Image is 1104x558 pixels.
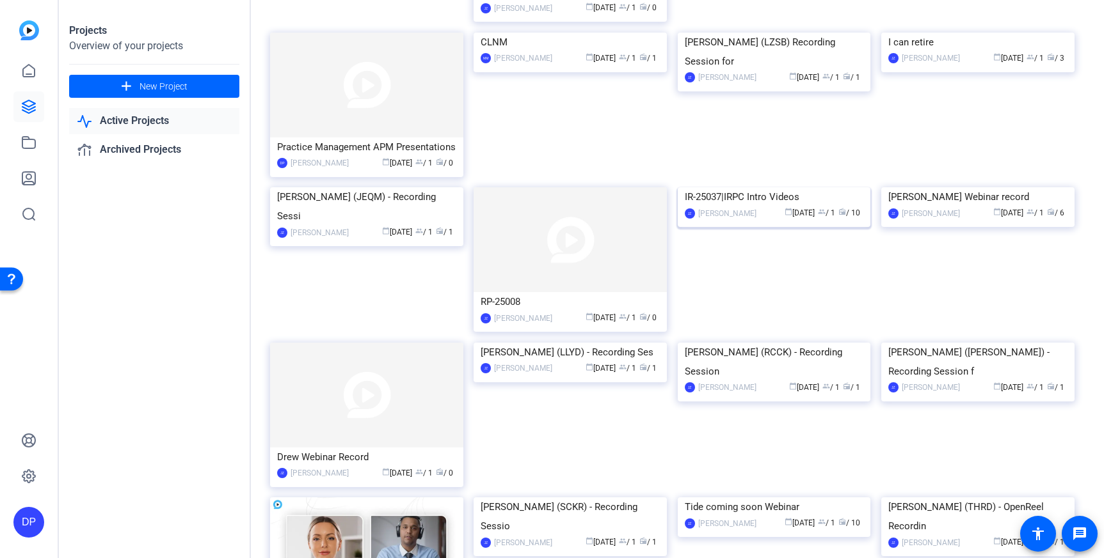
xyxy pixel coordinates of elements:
div: [PERSON_NAME] ([PERSON_NAME]) - Recording Session f [888,343,1068,381]
span: radio [436,158,444,166]
span: radio [639,3,647,10]
div: JZ [685,382,695,392]
span: group [619,537,627,545]
span: / 1 [818,208,835,217]
span: calendar_today [586,313,593,320]
span: [DATE] [382,228,412,236]
span: group [822,72,830,80]
span: calendar_today [993,208,1001,215]
div: [PERSON_NAME] Webinar record [888,187,1068,206]
div: [PERSON_NAME] [494,312,552,325]
span: calendar_today [789,382,797,390]
span: / 1 [818,518,835,527]
span: / 1 [415,228,433,236]
span: / 10 [838,208,860,217]
span: / 1 [843,383,860,392]
button: New Project [69,75,239,98]
span: radio [843,382,851,390]
div: JZ [277,228,287,238]
div: [PERSON_NAME] (LZSB) Recording Session for [685,33,864,71]
span: / 1 [1027,54,1044,63]
div: JZ [685,518,695,529]
span: / 1 [619,313,636,322]
span: / 0 [436,159,453,167]
div: JZ [685,208,695,219]
span: calendar_today [586,537,593,545]
div: [PERSON_NAME] [698,71,756,84]
span: [DATE] [586,313,616,322]
div: [PERSON_NAME] [494,536,552,549]
span: calendar_today [785,518,792,525]
div: [PERSON_NAME] [494,2,552,15]
div: [PERSON_NAME] (RCCK) - Recording Session [685,343,864,381]
span: / 1 [1047,383,1064,392]
div: Practice Management APM Presentations [277,137,456,157]
span: calendar_today [382,468,390,476]
span: calendar_today [586,3,593,10]
span: calendar_today [382,158,390,166]
span: group [619,313,627,320]
div: [PERSON_NAME] (LLYD) - Recording Ses [481,343,660,362]
div: Overview of your projects [69,38,239,54]
span: radio [639,363,647,371]
span: [DATE] [993,383,1023,392]
div: RP-25008 [481,292,660,311]
span: calendar_today [586,363,593,371]
span: / 1 [619,54,636,63]
div: [PERSON_NAME] [494,362,552,375]
span: / 1 [619,538,636,546]
div: [PERSON_NAME] [494,52,552,65]
span: calendar_today [789,72,797,80]
div: DP [13,507,44,538]
div: [PERSON_NAME] (JEQM) - Recording Sessi [277,187,456,226]
span: radio [1047,53,1055,61]
span: calendar_today [785,208,792,215]
span: [DATE] [789,383,819,392]
span: / 1 [639,538,657,546]
div: MM [481,53,491,63]
span: [DATE] [586,364,616,373]
img: blue-gradient.svg [19,20,39,40]
span: group [1027,382,1034,390]
span: group [1027,208,1034,215]
div: JZ [888,382,899,392]
span: / 10 [838,518,860,527]
span: / 1 [843,73,860,82]
span: / 1 [822,383,840,392]
span: [DATE] [382,469,412,477]
span: radio [1047,208,1055,215]
span: / 1 [639,364,657,373]
span: / 1 [822,73,840,82]
span: calendar_today [993,537,1001,545]
span: [DATE] [993,538,1023,546]
div: JZ [481,363,491,373]
div: IR-25037|IRPC Intro Videos [685,187,864,206]
div: [PERSON_NAME] [902,52,960,65]
div: [PERSON_NAME] [698,207,756,220]
div: JZ [277,468,287,478]
span: [DATE] [785,518,815,527]
div: JZ [888,53,899,63]
div: DP [277,158,287,168]
span: / 3 [1047,54,1064,63]
span: radio [1047,382,1055,390]
span: calendar_today [993,53,1001,61]
div: [PERSON_NAME] [291,226,349,239]
span: group [818,208,826,215]
span: group [415,158,423,166]
div: Projects [69,23,239,38]
div: [PERSON_NAME] [902,381,960,394]
div: [PERSON_NAME] [698,517,756,530]
div: CLNM [481,33,660,52]
span: New Project [140,80,188,93]
span: group [619,363,627,371]
div: JZ [481,538,491,548]
span: radio [639,53,647,61]
span: / 1 [639,54,657,63]
span: group [415,227,423,235]
div: Drew Webinar Record [277,447,456,467]
span: group [822,382,830,390]
span: / 1 [436,228,453,236]
span: / 1 [619,364,636,373]
span: radio [639,313,647,320]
